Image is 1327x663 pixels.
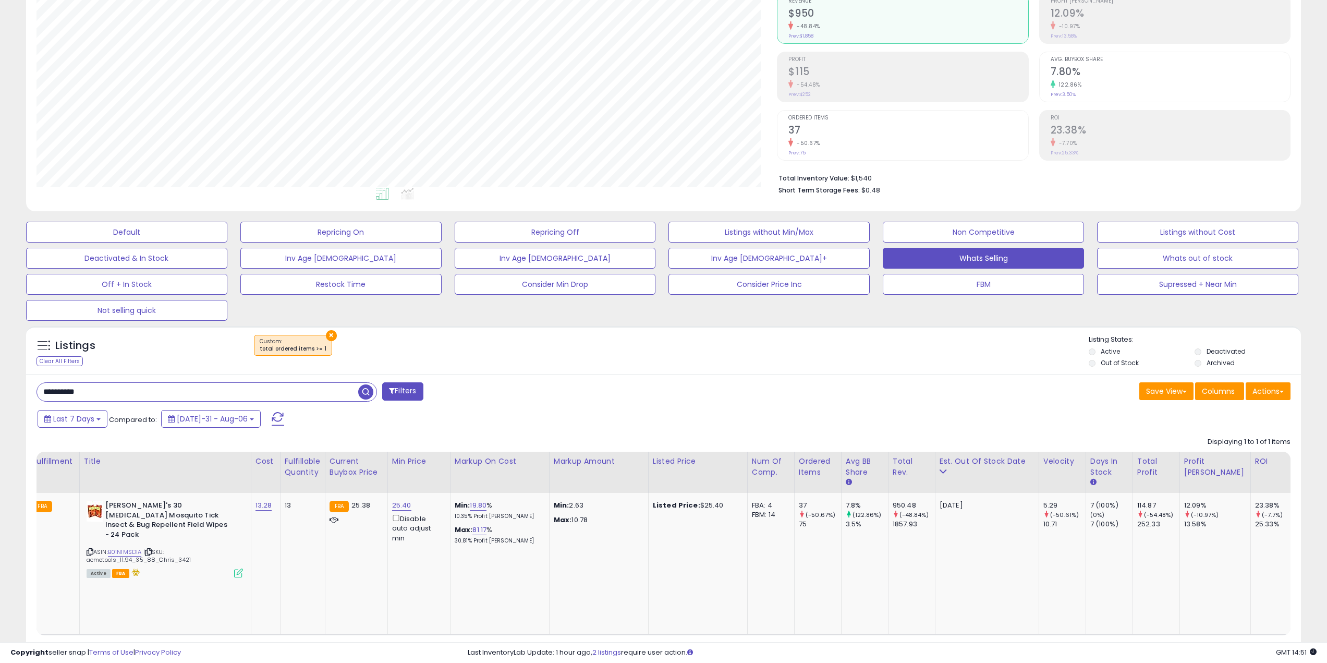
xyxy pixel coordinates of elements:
[806,511,835,519] small: (-50.67%)
[108,548,142,557] a: B01N1MSDIA
[1097,222,1298,243] button: Listings without Cost
[883,248,1084,269] button: Whats Selling
[468,648,1317,658] div: Last InventoryLab Update: 1 hour ago, require user action.
[799,456,837,478] div: Ordered Items
[89,647,133,657] a: Terms of Use
[554,515,640,525] p: 10.78
[326,330,337,341] button: ×
[260,337,326,353] span: Custom:
[84,456,247,467] div: Title
[455,537,541,545] p: 30.81% Profit [PERSON_NAME]
[1055,139,1077,147] small: -7.70%
[799,501,841,510] div: 37
[240,274,442,295] button: Restock Time
[1051,7,1290,21] h2: 12.09%
[87,548,191,563] span: | SKU: acmetools_11.94_35_88_Chris_3421
[330,456,383,478] div: Current Buybox Price
[1101,347,1120,356] label: Active
[455,513,541,520] p: 10.35% Profit [PERSON_NAME]
[788,124,1028,138] h2: 37
[109,415,157,425] span: Compared to:
[1246,382,1291,400] button: Actions
[105,501,232,542] b: [PERSON_NAME]'s 30 [MEDICAL_DATA] Mosquito Tick Insect & Bug Repellent Field Wipes - 24 Pack
[1051,57,1290,63] span: Avg. Buybox Share
[788,57,1028,63] span: Profit
[1101,358,1139,367] label: Out of Stock
[1207,358,1235,367] label: Archived
[668,274,870,295] button: Consider Price Inc
[392,513,442,543] div: Disable auto adjust min
[554,456,644,467] div: Markup Amount
[455,500,470,510] b: Min:
[36,356,83,366] div: Clear All Filters
[853,511,881,519] small: (122.86%)
[455,274,656,295] button: Consider Min Drop
[240,222,442,243] button: Repricing On
[653,501,739,510] div: $25.40
[1090,511,1105,519] small: (0%)
[788,91,811,98] small: Prev: $252
[861,185,880,195] span: $0.48
[1255,456,1293,467] div: ROI
[470,500,486,511] a: 19.80
[788,7,1028,21] h2: $950
[455,456,545,467] div: Markup on Cost
[26,300,227,321] button: Not selling quick
[351,500,370,510] span: 25.38
[1089,335,1301,345] p: Listing States:
[1137,501,1179,510] div: 114.87
[1202,386,1235,396] span: Columns
[793,22,820,30] small: -48.84%
[1051,91,1076,98] small: Prev: 3.50%
[1184,456,1246,478] div: Profit [PERSON_NAME]
[1090,520,1133,529] div: 7 (100%)
[899,511,929,519] small: (-48.84%)
[1255,520,1297,529] div: 25.33%
[793,139,820,147] small: -50.67%
[752,456,790,478] div: Num of Comp.
[1184,520,1250,529] div: 13.58%
[752,501,786,510] div: FBA: 4
[778,171,1283,184] li: $1,540
[177,414,248,424] span: [DATE]-31 - Aug-06
[87,501,103,522] img: 51vMwmvtEQL._SL40_.jpg
[10,648,181,658] div: seller snap | |
[1051,66,1290,80] h2: 7.80%
[1090,501,1133,510] div: 7 (100%)
[1043,456,1081,467] div: Velocity
[1055,81,1082,89] small: 122.86%
[10,647,48,657] strong: Copyright
[846,501,888,510] div: 7.8%
[455,525,473,535] b: Max:
[554,500,569,510] strong: Min:
[668,222,870,243] button: Listings without Min/Max
[1144,511,1173,519] small: (-54.48%)
[788,150,806,156] small: Prev: 75
[1097,248,1298,269] button: Whats out of stock
[53,414,94,424] span: Last 7 Days
[1043,520,1086,529] div: 10.71
[1090,456,1128,478] div: Days In Stock
[1255,501,1297,510] div: 23.38%
[1184,501,1250,510] div: 12.09%
[846,478,852,487] small: Avg BB Share.
[883,222,1084,243] button: Non Competitive
[455,501,541,520] div: %
[161,410,261,428] button: [DATE]-31 - Aug-06
[788,33,813,39] small: Prev: $1,858
[752,510,786,520] div: FBM: 14
[55,339,95,353] h5: Listings
[240,248,442,269] button: Inv Age [DEMOGRAPHIC_DATA]
[392,500,411,511] a: 25.40
[135,647,181,657] a: Privacy Policy
[846,520,888,529] div: 3.5%
[455,525,541,545] div: %
[1139,382,1194,400] button: Save View
[285,501,317,510] div: 13
[87,569,111,578] span: All listings currently available for purchase on Amazon
[1262,511,1283,519] small: (-7.7%)
[32,456,75,467] div: Fulfillment
[26,222,227,243] button: Default
[1137,456,1175,478] div: Total Profit
[1191,511,1219,519] small: (-10.97%)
